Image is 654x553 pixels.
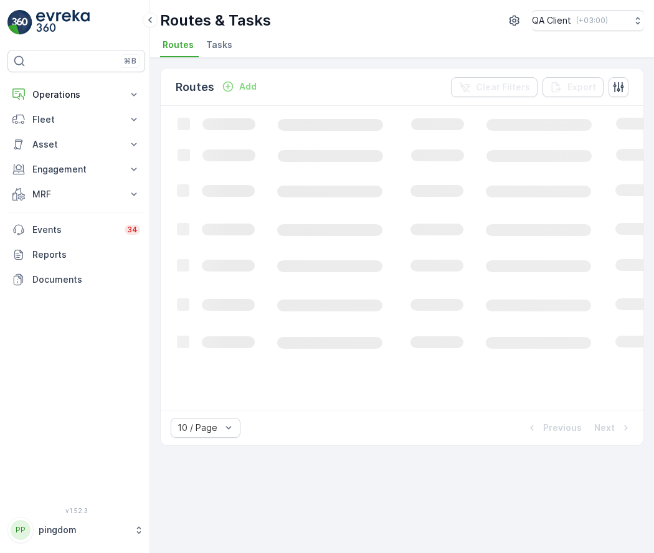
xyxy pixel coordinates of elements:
p: 34 [127,225,138,235]
span: Routes [163,39,194,51]
p: Events [32,224,117,236]
p: Previous [543,422,582,434]
button: Add [217,79,262,94]
a: Documents [7,267,145,292]
p: Next [594,422,615,434]
p: Operations [32,88,120,101]
p: Clear Filters [476,81,530,93]
p: ⌘B [124,56,136,66]
p: pingdom [39,524,128,536]
p: Export [567,81,596,93]
span: Tasks [206,39,232,51]
p: MRF [32,188,120,201]
span: v 1.52.3 [7,507,145,514]
button: Next [593,420,633,435]
p: ( +03:00 ) [576,16,608,26]
p: Routes [176,78,214,96]
p: Reports [32,248,140,261]
button: Fleet [7,107,145,132]
button: QA Client(+03:00) [532,10,644,31]
a: Reports [7,242,145,267]
img: logo [7,10,32,35]
button: PPpingdom [7,517,145,543]
img: logo_light-DOdMpM7g.png [36,10,90,35]
p: QA Client [532,14,571,27]
div: PP [11,520,31,540]
p: Asset [32,138,120,151]
a: Events34 [7,217,145,242]
button: Asset [7,132,145,157]
button: Engagement [7,157,145,182]
p: Documents [32,273,140,286]
button: MRF [7,182,145,207]
button: Export [543,77,604,97]
button: Clear Filters [451,77,538,97]
p: Routes & Tasks [160,11,271,31]
p: Add [239,80,257,93]
button: Operations [7,82,145,107]
p: Engagement [32,163,120,176]
button: Previous [524,420,583,435]
p: Fleet [32,113,120,126]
